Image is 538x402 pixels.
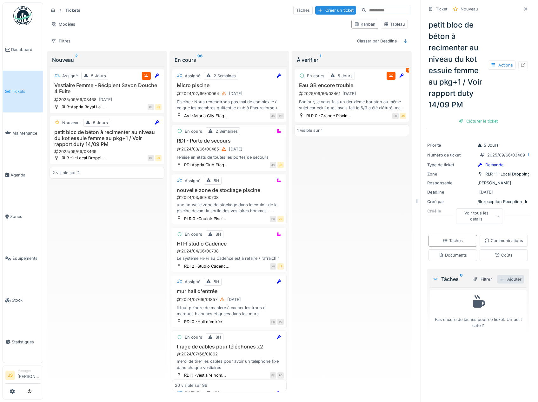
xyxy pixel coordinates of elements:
[427,199,475,205] div: Créé par
[460,275,463,283] sup: 0
[427,189,475,195] div: Deadline
[93,120,108,126] div: 5 Jours
[176,195,284,201] div: 2024/03/66/00708
[12,339,40,345] span: Statistiques
[485,162,503,168] div: Demande
[214,279,219,285] div: 8H
[427,162,475,168] div: Type de ticket
[176,90,284,98] div: 2024/02/66/00064
[62,104,106,110] div: RLR-Aspria Royal La ...
[184,216,226,222] div: RLR 0 -Couloir Pisci...
[270,372,276,379] div: FC
[12,130,40,136] span: Maintenance
[185,279,200,285] div: Assigné
[175,138,284,144] h3: RDI - Porte de secours
[297,99,406,111] div: Bonjour, je vous fais un deuxième houston au même sujet car celui que j'avais fait le 6/9 a été c...
[175,154,284,160] div: remise en états de toutes les portes de secours
[184,319,222,325] div: RDI 0 -Hall d'entrée
[175,288,284,294] h3: mur hall d'entrée
[216,128,238,134] div: 2 Semaines
[176,145,284,153] div: 2024/03/66/00485
[12,255,40,261] span: Équipements
[427,180,529,186] div: [PERSON_NAME]
[185,334,202,340] div: En cours
[48,36,73,46] div: Filtres
[11,47,40,53] span: Dashboard
[427,180,475,186] div: Responsable
[3,279,43,321] a: Stock
[52,82,162,94] h3: Vestiaire Femme - Récipient Savon Douche 4 Fuite
[400,113,406,119] div: JS
[488,61,516,70] div: Actions
[293,6,313,15] div: Tâches
[75,56,78,64] sup: 2
[384,21,405,27] div: Tableau
[297,56,407,64] div: À vérifier
[10,214,40,220] span: Zones
[52,56,162,64] div: Nouveau
[13,6,32,25] img: Badge_color-CXgf-gQk.svg
[62,73,78,79] div: Assigné
[277,263,284,270] div: JS
[277,372,284,379] div: PD
[497,275,524,284] div: Ajouter
[48,20,78,29] div: Modèles
[148,155,154,161] div: RR
[297,127,322,133] div: 1 visible sur 1
[406,68,410,73] div: 1
[3,112,43,154] a: Maintenance
[17,368,40,382] li: [PERSON_NAME]
[277,113,284,119] div: PD
[175,358,284,370] div: merci de tirer les cables pour avoir un telephone fixe dans chaque vestiaires
[320,56,321,64] sup: 1
[270,319,276,325] div: FC
[427,142,475,148] div: Priorité
[184,162,228,168] div: RDI Aspria Club Etag...
[176,296,284,303] div: 2024/07/66/01857
[175,187,284,193] h3: nouvelle zone de stockage piscine
[495,252,513,258] div: Coûts
[5,368,40,384] a: JS Manager[PERSON_NAME]
[427,171,475,177] div: Zone
[439,252,467,258] div: Documents
[3,196,43,238] a: Zones
[270,162,276,168] div: JS
[354,21,375,27] div: Kanban
[342,91,356,97] div: [DATE]
[175,241,284,247] h3: HI FI studio Cadence
[176,248,284,254] div: 2024/04/66/00738
[485,171,537,177] div: RLR -1 -Local Dropping VF
[214,73,236,79] div: 2 Semaines
[229,91,242,97] div: [DATE]
[5,371,15,380] li: JS
[479,189,493,195] div: [DATE]
[227,297,241,303] div: [DATE]
[461,6,478,12] div: Nouveau
[54,149,162,155] div: 2025/09/66/03469
[52,129,162,148] h3: petit bloc de béton à recimenter au niveau du kot essuie femme au pkg+1 / Voir rapport duty 14/09 PM
[306,113,351,119] div: RLR 0 -Grande Piscin...
[277,216,284,222] div: JS
[216,334,221,340] div: 8H
[427,199,529,205] div: Rlr reception Reception rlr
[155,155,162,161] div: JS
[487,152,525,158] div: 2025/09/66/03469
[176,351,284,357] div: 2024/07/66/01862
[175,344,284,350] h3: tirage de cables pour téléphones x2
[477,142,499,148] div: 5 Jours
[3,154,43,196] a: Agenda
[99,97,112,103] div: [DATE]
[298,90,406,98] div: 2025/09/66/03461
[175,382,207,388] div: 20 visible sur 96
[307,73,324,79] div: En cours
[315,6,356,15] div: Créer un ticket
[3,321,43,363] a: Statistiques
[436,6,447,12] div: Ticket
[184,263,229,269] div: RDI 2 -Studio Cadenc...
[63,7,83,13] strong: Tickets
[175,56,284,64] div: En cours
[392,113,399,119] div: SC
[185,128,202,134] div: En cours
[270,216,276,222] div: PB
[3,71,43,112] a: Tickets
